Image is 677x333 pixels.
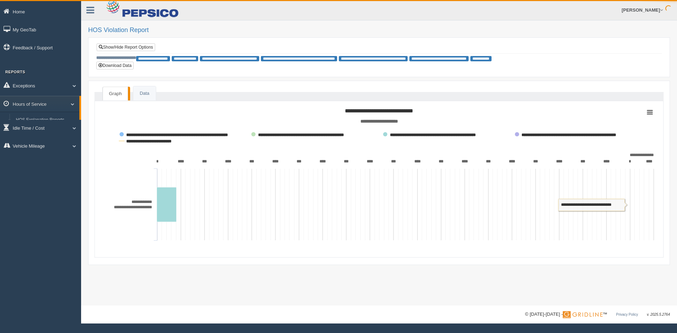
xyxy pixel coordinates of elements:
[103,87,128,101] a: Graph
[616,313,638,316] a: Privacy Policy
[97,43,155,51] a: Show/Hide Report Options
[13,114,79,127] a: HOS Explanation Reports
[88,27,670,34] h2: HOS Violation Report
[647,313,670,316] span: v. 2025.5.2764
[525,311,670,318] div: © [DATE]-[DATE] - ™
[133,86,155,101] a: Data
[563,311,603,318] img: Gridline
[96,62,134,69] button: Download Data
